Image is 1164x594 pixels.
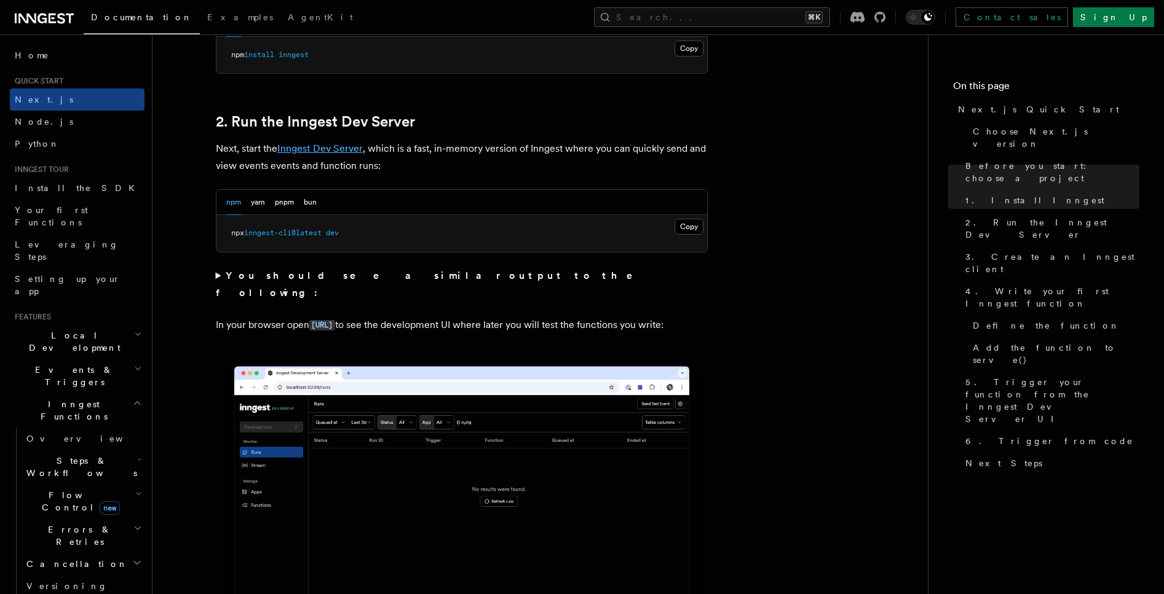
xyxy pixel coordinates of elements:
[279,50,309,59] span: inngest
[22,553,145,575] button: Cancellation
[91,12,192,22] span: Documentation
[100,501,120,515] span: new
[207,12,273,22] span: Examples
[15,274,121,296] span: Setting up your app
[244,50,274,59] span: install
[216,270,651,299] strong: You should see a similar output to the following:
[10,177,145,199] a: Install the SDK
[22,484,145,518] button: Flow Controlnew
[22,523,133,548] span: Errors & Retries
[10,233,145,268] a: Leveraging Steps
[10,111,145,133] a: Node.js
[965,457,1042,469] span: Next Steps
[675,219,703,235] button: Copy
[226,190,241,215] button: npm
[216,140,708,174] p: Next, start the , which is a fast, in-memory version of Inngest where you can quickly send and vi...
[10,44,145,66] a: Home
[960,211,1139,246] a: 2. Run the Inngest Dev Server
[953,98,1139,120] a: Next.js Quick Start
[22,428,145,450] a: Overview
[22,558,128,570] span: Cancellation
[15,139,60,149] span: Python
[26,434,153,444] span: Overview
[956,7,1068,27] a: Contact sales
[10,165,69,174] span: Inngest tour
[960,371,1139,430] a: 5. Trigger your function from the Inngest Dev Server UI
[10,364,134,388] span: Events & Triggers
[968,315,1139,337] a: Define the function
[968,337,1139,371] a: Add the function to serve()
[10,268,145,302] a: Setting up your app
[965,251,1139,275] span: 3. Create an Inngest client
[973,342,1139,366] span: Add the function to serve()
[15,117,73,127] span: Node.js
[958,103,1119,115] span: Next.js Quick Start
[10,88,145,111] a: Next.js
[10,133,145,155] a: Python
[288,12,353,22] span: AgentKit
[960,452,1139,474] a: Next Steps
[326,229,339,237] span: dev
[965,435,1133,447] span: 6. Trigger from code
[200,4,280,33] a: Examples
[10,329,134,354] span: Local Development
[10,76,63,86] span: Quick start
[1073,7,1154,27] a: Sign Up
[10,199,145,233] a: Your first Functions
[15,49,49,61] span: Home
[960,189,1139,211] a: 1. Install Inngest
[15,205,88,227] span: Your first Functions
[22,450,145,484] button: Steps & Workflows
[10,393,145,428] button: Inngest Functions
[960,430,1139,452] a: 6. Trigger from code
[22,455,137,479] span: Steps & Workflows
[22,518,145,553] button: Errors & Retries
[15,183,142,193] span: Install the SDK
[960,155,1139,189] a: Before you start: choose a project
[309,319,335,330] a: [URL]
[216,113,415,130] a: 2. Run the Inngest Dev Server
[244,229,322,237] span: inngest-cli@latest
[960,280,1139,315] a: 4. Write your first Inngest function
[231,229,244,237] span: npx
[973,125,1139,150] span: Choose Next.js version
[304,190,317,215] button: bun
[280,4,360,33] a: AgentKit
[84,4,200,34] a: Documentation
[10,398,133,423] span: Inngest Functions
[965,376,1139,425] span: 5. Trigger your function from the Inngest Dev Server UI
[22,489,135,514] span: Flow Control
[277,143,363,154] a: Inngest Dev Server
[953,79,1139,98] h4: On this page
[15,95,73,104] span: Next.js
[594,7,830,27] button: Search...⌘K
[216,316,708,334] p: In your browser open to see the development UI where later you will test the functions you write:
[10,359,145,393] button: Events & Triggers
[965,285,1139,310] span: 4. Write your first Inngest function
[15,240,119,262] span: Leveraging Steps
[675,41,703,57] button: Copy
[10,312,51,322] span: Features
[906,10,935,25] button: Toggle dark mode
[968,120,1139,155] a: Choose Next.js version
[960,246,1139,280] a: 3. Create an Inngest client
[216,267,708,302] summary: You should see a similar output to the following:
[965,160,1139,184] span: Before you start: choose a project
[806,11,823,23] kbd: ⌘K
[973,319,1120,332] span: Define the function
[26,581,108,591] span: Versioning
[309,320,335,330] code: [URL]
[10,324,145,359] button: Local Development
[965,216,1139,241] span: 2. Run the Inngest Dev Server
[965,194,1104,206] span: 1. Install Inngest
[231,50,244,59] span: npm
[251,190,265,215] button: yarn
[275,190,294,215] button: pnpm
